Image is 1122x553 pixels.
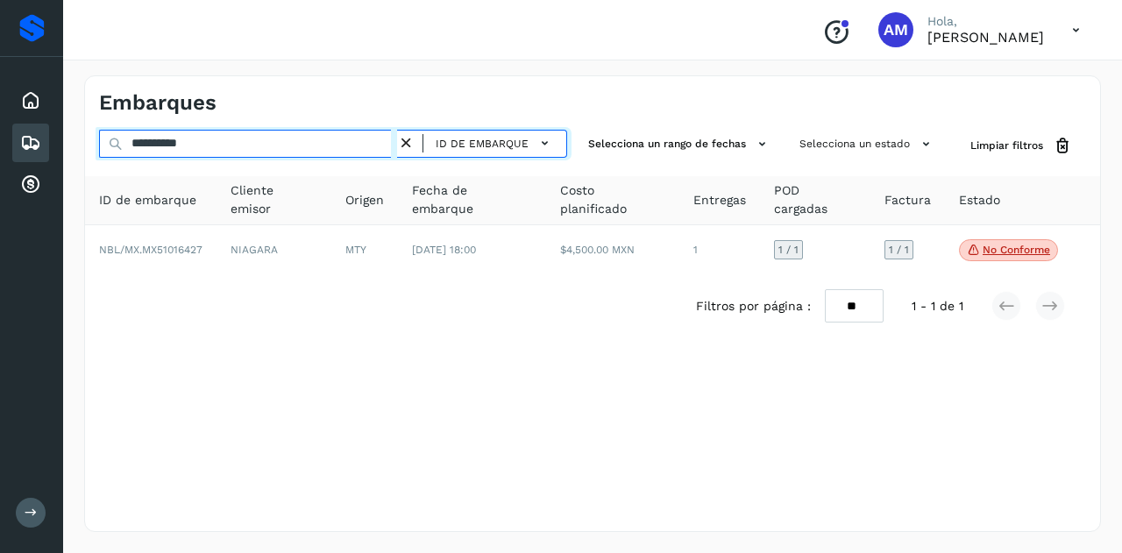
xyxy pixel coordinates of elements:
button: Selecciona un estado [792,130,942,159]
span: Origen [345,191,384,209]
span: Estado [959,191,1000,209]
td: 1 [679,225,760,276]
div: Cuentas por cobrar [12,166,49,204]
span: 1 / 1 [889,245,909,255]
button: Selecciona un rango de fechas [581,130,778,159]
button: ID de embarque [430,131,559,156]
span: 1 - 1 de 1 [912,297,963,315]
td: $4,500.00 MXN [546,225,678,276]
span: Filtros por página : [696,297,811,315]
span: NBL/MX.MX51016427 [99,244,202,256]
td: MTY [331,225,398,276]
div: Embarques [12,124,49,162]
span: Entregas [693,191,746,209]
span: Cliente emisor [231,181,317,218]
button: Limpiar filtros [956,130,1086,162]
span: ID de embarque [99,191,196,209]
span: Limpiar filtros [970,138,1043,153]
span: Factura [884,191,931,209]
p: Angele Monserrat Manriquez Bisuett [927,29,1044,46]
span: Costo planificado [560,181,664,218]
p: Hola, [927,14,1044,29]
span: POD cargadas [774,181,856,218]
p: No conforme [983,244,1050,256]
h4: Embarques [99,90,217,116]
span: [DATE] 18:00 [412,244,476,256]
td: NIAGARA [217,225,331,276]
span: 1 / 1 [778,245,799,255]
span: Fecha de embarque [412,181,532,218]
div: Inicio [12,82,49,120]
span: ID de embarque [436,136,529,152]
